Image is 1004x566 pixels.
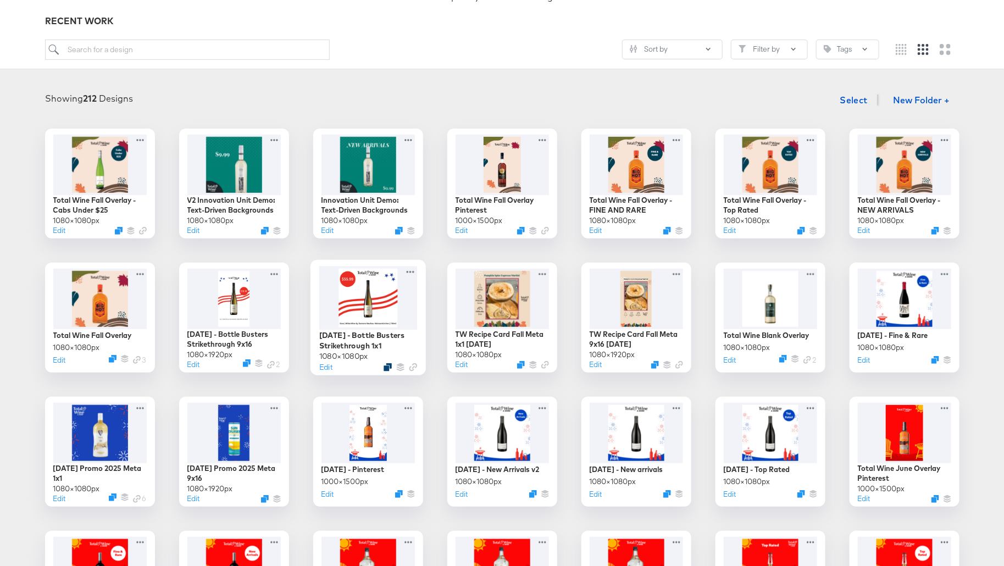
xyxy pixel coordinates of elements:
div: TW Recipe Card Fall Meta 1x1 [DATE] [456,329,549,349]
button: Edit [187,493,200,504]
button: Select [835,89,872,111]
button: Duplicate [931,495,939,503]
div: 1080 × 1080 px [456,476,502,487]
svg: Duplicate [395,227,403,235]
div: 3 [133,355,147,365]
svg: Link [541,227,549,235]
svg: Link [803,356,811,364]
button: Edit [724,355,736,365]
span: Select [840,92,868,108]
div: [DATE] - New arrivals [590,464,663,475]
svg: Duplicate [115,227,123,235]
button: Edit [724,489,736,500]
div: [DATE] - Fine & Rare [858,330,928,341]
div: [DATE] - Bottle Busters Strikethrough 9x161080×1920pxEditDuplicateLink 2 [179,263,289,373]
svg: Duplicate [395,490,403,498]
div: 1080 × 1080 px [858,342,905,353]
div: Total Wine Fall Overlay - Top Rated [724,195,817,215]
button: TagTags [816,40,879,59]
div: 2 [803,355,817,365]
div: 6 [133,493,147,504]
div: [DATE] - New Arrivals v2 [456,464,540,475]
button: Edit [321,225,334,236]
div: Innovation Unit Demo: Text-Driven Backgrounds1080×1080pxEditDuplicate [313,129,423,238]
button: Edit [858,225,870,236]
div: Showing Designs [45,92,133,105]
input: Search for a design [45,40,330,60]
div: [DATE] - Fine & Rare1080×1080pxEditDuplicate [850,263,959,373]
button: Edit [590,225,602,236]
div: Total Wine Fall Overlay - FINE AND RARE [590,195,683,215]
div: V2 Innovation Unit Demo: Text-Driven Backgrounds [187,195,281,215]
button: Edit [53,225,66,236]
div: 1080 × 1920 px [590,349,635,360]
div: Total Wine Fall Overlay [53,330,132,341]
button: Edit [53,493,66,504]
div: Total Wine Fall Overlay - Top Rated1080×1080pxEditDuplicate [715,129,825,238]
div: [DATE] Promo 2025 Meta 9x16 [187,463,281,484]
div: 1080 × 1920 px [187,484,233,494]
div: 1080 × 1080 px [53,215,100,226]
div: 1080 × 1080 px [53,342,100,353]
button: Edit [724,225,736,236]
div: [DATE] Promo 2025 Meta 1x1 [53,463,147,484]
button: Edit [456,359,468,370]
svg: Sliders [630,45,637,53]
button: Edit [456,225,468,236]
div: TW Recipe Card Fall Meta 9x16 [DATE]1080×1920pxEditDuplicate [581,263,691,373]
div: Total Wine Fall Overlay Pinterest [456,195,549,215]
button: Duplicate [261,495,269,503]
button: SlidersSort by [622,40,723,59]
button: Edit [858,355,870,365]
svg: Large grid [940,44,951,55]
svg: Link [133,495,141,503]
button: Duplicate [797,227,805,235]
div: Total Wine Fall Overlay Pinterest1000×1500pxEditDuplicate [447,129,557,238]
button: Duplicate [797,490,805,498]
svg: Link [541,361,549,369]
svg: Duplicate [109,493,117,501]
div: [DATE] - Top Rated1080×1080pxEditDuplicate [715,397,825,507]
div: Innovation Unit Demo: Text-Driven Backgrounds [321,195,415,215]
div: Total Wine Fall Overlay1080×1080pxEditDuplicateLink 3 [45,263,155,373]
button: Edit [321,489,334,500]
svg: Small grid [896,44,907,55]
button: New Folder + [884,91,959,112]
div: Total Wine Blank Overlay1080×1080pxEditDuplicateLink 2 [715,263,825,373]
div: 2 [267,359,281,370]
div: 1080 × 1080 px [321,215,368,226]
svg: Duplicate [517,227,525,235]
div: 1080 × 1080 px [724,215,770,226]
div: 1080 × 1080 px [53,484,100,494]
button: Edit [53,355,66,365]
svg: Duplicate [651,361,659,369]
svg: Medium grid [918,44,929,55]
svg: Duplicate [529,490,537,498]
svg: Duplicate [109,355,117,363]
div: Total Wine Fall Overlay - FINE AND RARE1080×1080pxEditDuplicate [581,129,691,238]
svg: Duplicate [243,359,251,367]
div: Total Wine Fall Overlay - NEW ARRIVALS [858,195,951,215]
svg: Duplicate [663,490,671,498]
div: 1080 × 1920 px [187,349,233,360]
div: 1080 × 1080 px [187,215,234,226]
div: Total Wine June Overlay Pinterest1000×1500pxEditDuplicate [850,397,959,507]
div: 1080 × 1080 px [319,351,368,362]
div: TW Recipe Card Fall Meta 1x1 [DATE]1080×1080pxEditDuplicate [447,263,557,373]
div: [DATE] - Bottle Busters Strikethrough 9x16 [187,329,281,349]
div: [DATE] - New Arrivals v21080×1080pxEditDuplicate [447,397,557,507]
div: [DATE] - New arrivals1080×1080pxEditDuplicate [581,397,691,507]
svg: Duplicate [931,356,939,364]
button: Edit [590,359,602,370]
svg: Duplicate [779,355,787,363]
svg: Duplicate [517,361,525,369]
button: Edit [590,489,602,500]
button: Duplicate [663,227,671,235]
